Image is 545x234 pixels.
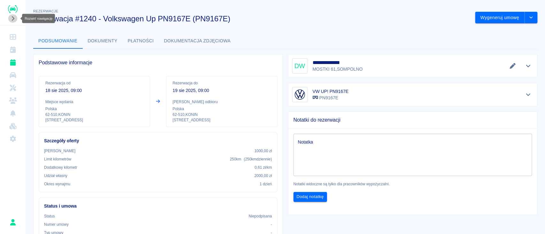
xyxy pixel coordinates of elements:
p: Numer umowy [44,222,69,227]
p: Rezerwacja do [173,80,271,86]
p: [PERSON_NAME] [44,148,75,154]
p: 62-510 , KONIN [173,112,271,117]
a: Kalendarz [3,43,23,56]
img: Image [293,88,306,101]
p: 19 sie 2025, 09:00 [173,87,271,94]
button: RAFAŁ ALEKSANDROWICZ [6,216,19,229]
span: ( 250 km dziennie ) [244,157,272,161]
p: Udział własny [44,173,67,179]
button: Dokumentacja zdjęciowa [159,33,236,49]
p: 250 km [230,156,272,162]
p: Polska [45,106,143,112]
p: 1 dzień [260,181,272,187]
a: Powiadomienia [3,107,23,120]
button: Wygeneruj umowę [475,12,525,24]
p: 18 sie 2025, 09:00 [45,87,143,94]
p: Rezerwacja od [45,80,143,86]
span: Rezerwacje [33,9,58,13]
button: Rozwiń nawigację [8,14,18,23]
button: Pokaż szczegóły [523,61,534,70]
h6: VW UP! PN9167E [313,88,349,95]
p: - [271,222,272,227]
a: Dashboard [3,31,23,43]
a: Flota [3,69,23,82]
p: Niepodpisana [249,213,272,219]
p: PN9167E [313,95,349,101]
button: Płatności [123,33,159,49]
h6: Szczegóły oferty [44,138,272,144]
button: Dokumenty [83,33,123,49]
div: DW [292,58,307,74]
a: Widget WWW [3,120,23,132]
p: Limit kilometrów [44,156,71,162]
img: Renthelp [8,5,18,13]
p: 2000,00 zł [254,173,272,179]
button: drop-down [525,12,537,24]
p: Notatki widoczne są tylko dla pracowników wypożyczalni. [293,181,532,187]
p: Status [44,213,55,219]
p: 62-510 , KONIN [45,112,143,117]
a: Klienci [3,94,23,107]
div: Rozwiń nawigację [22,14,55,23]
button: Edytuj dane [507,61,518,70]
p: Miejsce wydania [45,99,143,105]
h3: Rezerwacja #1240 - Volkswagen Up PN9167E (PN9167E) [33,14,470,23]
p: MOSTKI 61 , SOMPOLNO [313,66,364,73]
p: Dodatkowy kilometr [44,165,77,170]
button: Pokaż szczegóły [523,90,534,99]
h6: Status i umowa [44,203,272,209]
p: 0,61 zł /km [254,165,272,170]
span: Notatki do rezerwacji [293,117,532,123]
button: Podsumowanie [33,33,83,49]
p: [PERSON_NAME] odbioru [173,99,271,105]
a: Rezerwacje [3,56,23,69]
p: [STREET_ADDRESS] [173,117,271,123]
p: 1000,00 zł [254,148,272,154]
p: Polska [173,106,271,112]
button: Dodaj notatkę [293,192,327,202]
a: Serwisy [3,82,23,94]
p: Okres wynajmu [44,181,70,187]
p: [STREET_ADDRESS] [45,117,143,123]
a: Ustawienia [3,132,23,145]
span: Podstawowe informacje [39,60,277,66]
